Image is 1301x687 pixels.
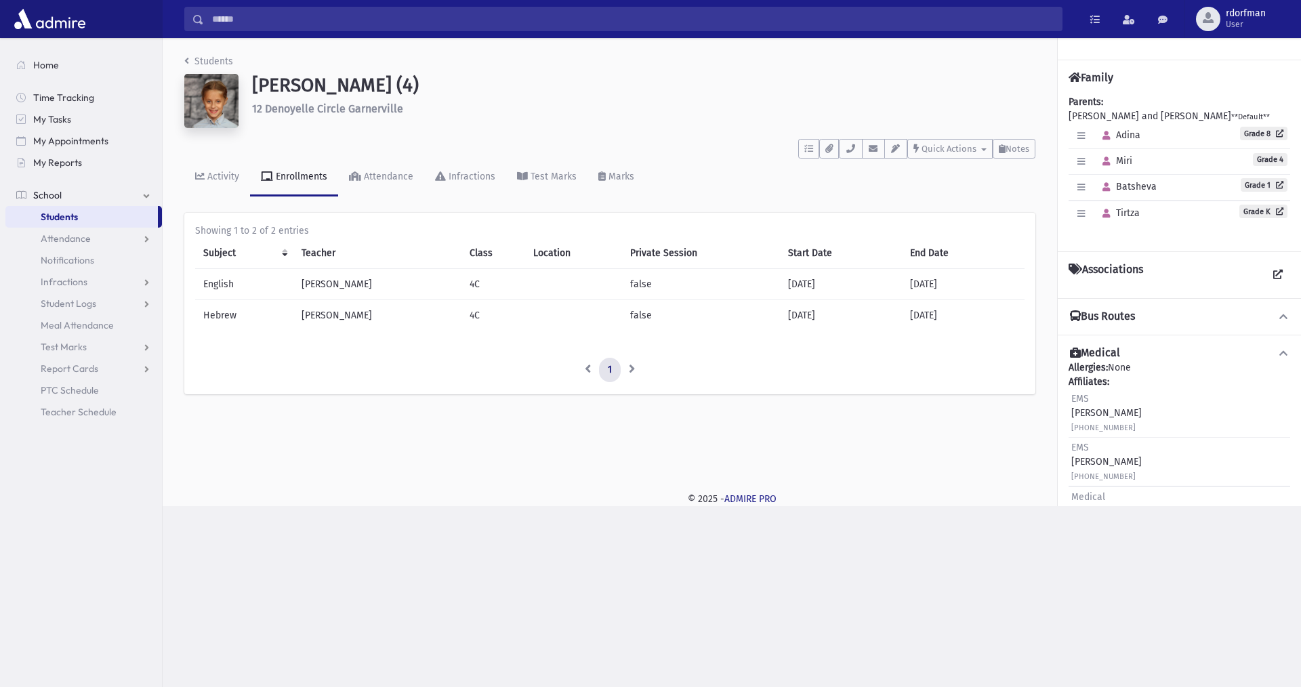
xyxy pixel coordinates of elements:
[424,159,506,196] a: Infractions
[622,269,780,300] td: false
[5,249,162,271] a: Notifications
[5,54,162,76] a: Home
[724,493,777,505] a: ADMIRE PRO
[361,171,413,182] div: Attendance
[1069,310,1290,324] button: Bus Routes
[902,238,1025,269] th: End Date
[1239,205,1287,218] a: Grade K
[1071,423,1136,432] small: [PHONE_NUMBER]
[5,271,162,293] a: Infractions
[5,401,162,423] a: Teacher Schedule
[33,113,71,125] span: My Tasks
[41,362,98,375] span: Report Cards
[622,300,780,331] td: false
[184,54,233,74] nav: breadcrumb
[1096,181,1157,192] span: Batsheva
[41,254,94,266] span: Notifications
[1226,19,1266,30] span: User
[587,159,645,196] a: Marks
[1006,144,1029,154] span: Notes
[1241,178,1287,192] a: Grade 1
[293,238,461,269] th: Teacher
[33,135,108,147] span: My Appointments
[506,159,587,196] a: Test Marks
[184,159,250,196] a: Activity
[528,171,577,182] div: Test Marks
[902,300,1025,331] td: [DATE]
[1096,129,1140,141] span: Adina
[1069,346,1290,360] button: Medical
[1070,310,1135,324] h4: Bus Routes
[780,300,902,331] td: [DATE]
[33,59,59,71] span: Home
[1071,472,1136,481] small: [PHONE_NUMBER]
[1069,96,1103,108] b: Parents:
[525,238,621,269] th: Location
[5,314,162,336] a: Meal Attendance
[606,171,634,182] div: Marks
[1253,153,1287,166] span: Grade 4
[907,139,993,159] button: Quick Actions
[5,152,162,173] a: My Reports
[1069,376,1109,388] b: Affiliates:
[5,108,162,130] a: My Tasks
[1266,263,1290,287] a: View all Associations
[1096,207,1140,219] span: Tirtza
[41,406,117,418] span: Teacher Schedule
[1071,490,1287,547] div: [PERSON_NAME], [PERSON_NAME], [PERSON_NAME], Dr.
[41,319,114,331] span: Meal Attendance
[1069,362,1108,373] b: Allergies:
[1069,95,1290,241] div: [PERSON_NAME] and [PERSON_NAME]
[184,56,233,67] a: Students
[5,130,162,152] a: My Appointments
[250,159,338,196] a: Enrollments
[622,238,780,269] th: Private Session
[11,5,89,33] img: AdmirePro
[780,238,902,269] th: Start Date
[33,157,82,169] span: My Reports
[252,102,1035,115] h6: 12 Denoyelle Circle Garnerville
[204,7,1062,31] input: Search
[5,206,158,228] a: Students
[1070,346,1120,360] h4: Medical
[33,189,62,201] span: School
[1071,393,1089,404] span: EMS
[1096,155,1132,167] span: Miri
[1071,491,1105,503] span: Medical
[293,300,461,331] td: [PERSON_NAME]
[41,297,96,310] span: Student Logs
[461,238,525,269] th: Class
[1226,8,1266,19] span: rdorfman
[195,300,293,331] td: Hebrew
[461,269,525,300] td: 4C
[5,336,162,358] a: Test Marks
[293,269,461,300] td: [PERSON_NAME]
[41,384,99,396] span: PTC Schedule
[902,269,1025,300] td: [DATE]
[41,211,78,223] span: Students
[273,171,327,182] div: Enrollments
[1069,263,1143,287] h4: Associations
[5,379,162,401] a: PTC Schedule
[599,358,621,382] a: 1
[5,184,162,206] a: School
[461,300,525,331] td: 4C
[195,224,1025,238] div: Showing 1 to 2 of 2 entries
[1240,127,1287,140] a: Grade 8
[446,171,495,182] div: Infractions
[1069,360,1290,549] div: None
[205,171,239,182] div: Activity
[1069,71,1113,84] h4: Family
[5,358,162,379] a: Report Cards
[993,139,1035,159] button: Notes
[195,269,293,300] td: English
[1071,440,1142,483] div: [PERSON_NAME]
[252,74,1035,97] h1: [PERSON_NAME] (4)
[195,238,293,269] th: Subject
[184,74,239,128] img: w==
[41,276,87,288] span: Infractions
[780,269,902,300] td: [DATE]
[41,341,87,353] span: Test Marks
[5,228,162,249] a: Attendance
[922,144,976,154] span: Quick Actions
